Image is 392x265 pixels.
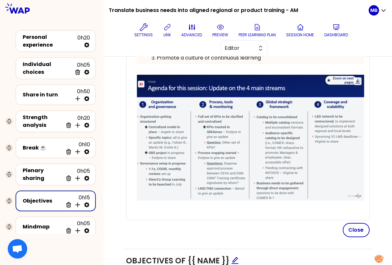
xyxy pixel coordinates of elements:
[23,144,63,152] div: Break ☕️
[23,223,63,231] div: Mindmap
[284,21,317,40] button: Session home
[63,220,90,234] div: 0h05
[23,61,72,76] div: Individual choices
[23,33,77,49] div: Personal experience
[135,32,153,38] p: Settings
[63,194,90,208] div: 0h15
[369,5,387,16] button: MB
[236,21,279,40] button: Peer learning plan
[163,32,171,38] p: link
[161,21,174,40] button: link
[63,167,90,182] div: 0h05
[213,32,229,38] p: preview
[210,21,231,40] button: preview
[23,91,72,99] div: Share in turn
[231,257,239,264] span: edit
[72,88,90,102] div: 0h50
[63,141,90,155] div: 0h10
[23,167,63,182] div: Plenary sharing
[182,32,202,38] p: advanced
[157,54,358,62] p: Promote a culture of continuous learning
[370,7,377,14] p: MB
[63,114,90,128] div: 0h20
[325,32,348,38] p: Dashboard
[23,114,63,129] div: Strength analysis
[225,44,254,52] span: Editor
[77,34,90,48] div: 0h20
[72,61,90,75] div: 0h05
[286,32,314,38] p: Session home
[221,40,267,56] button: Editor
[343,223,370,237] button: Close
[179,21,205,40] button: advanced
[239,32,276,38] p: Peer learning plan
[322,21,351,40] button: Dashboard
[23,197,63,205] div: Objectives
[8,239,27,259] div: Ouvrir le chat
[132,21,156,40] button: Settings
